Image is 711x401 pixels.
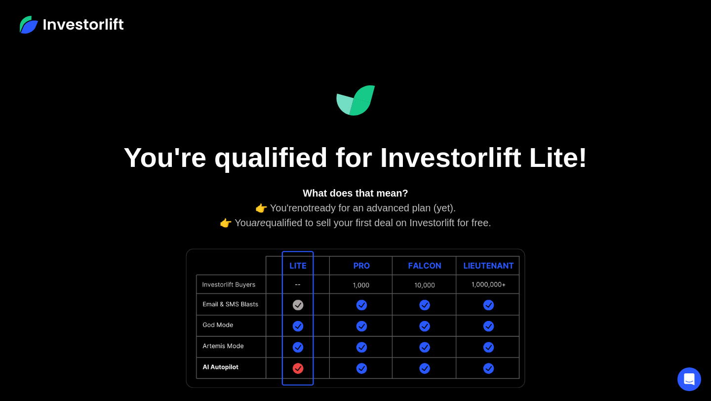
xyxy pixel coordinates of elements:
[336,85,375,116] img: Investorlift Dashboard
[251,217,266,228] em: are
[297,202,311,213] em: not
[303,188,408,199] strong: What does that mean?
[677,367,701,391] div: Open Intercom Messenger
[143,186,568,230] div: 👉 You're ready for an advanced plan (yet). 👉 You qualified to sell your first deal on Investorlif...
[109,141,602,174] h1: You're qualified for Investorlift Lite!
